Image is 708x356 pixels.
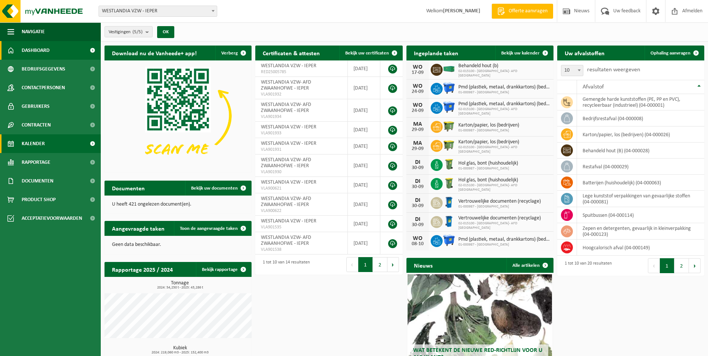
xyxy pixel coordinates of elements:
[458,160,518,166] span: Hol glas, bont (huishoudelijk)
[348,60,380,77] td: [DATE]
[346,257,358,272] button: Previous
[105,221,172,235] h2: Aangevraagde taken
[674,258,689,273] button: 2
[22,172,53,190] span: Documenten
[660,258,674,273] button: 1
[443,82,455,94] img: WB-1100-HPE-BE-01
[112,242,244,247] p: Geen data beschikbaar.
[458,215,550,221] span: Vertrouwelijke documenten (recyclage)
[22,22,45,41] span: Navigatie
[112,202,244,207] p: U heeft 421 ongelezen document(en).
[443,177,455,190] img: WB-0240-HPE-GN-50
[410,235,425,241] div: WO
[492,4,553,19] a: Offerte aanvragen
[22,153,50,172] span: Rapportage
[105,46,204,60] h2: Download nu de Vanheede+ app!
[410,159,425,165] div: DI
[651,51,690,56] span: Ophaling aanvragen
[348,216,380,232] td: [DATE]
[261,218,316,224] span: WESTLANDIA VZW - IEPER
[261,235,311,246] span: WESTLANDIA VZW- AFD ZWAANHOFWE - IEPER
[443,196,455,209] img: WB-0240-HPE-BE-09
[22,97,50,116] span: Gebruikers
[458,199,541,204] span: Vertrouwelijke documenten (recyclage)
[577,175,704,191] td: batterijen (huishoudelijk) (04-000063)
[261,102,311,113] span: WESTLANDIA VZW- AFD ZWAANHOFWE - IEPER
[157,26,174,38] button: OK
[648,258,660,273] button: Previous
[410,146,425,152] div: 29-09
[458,63,550,69] span: Behandeld hout (b)
[261,79,311,91] span: WESTLANDIA VZW- AFD ZWAANHOFWE - IEPER
[689,258,701,273] button: Next
[410,108,425,113] div: 24-09
[561,65,583,76] span: 10
[458,84,550,90] span: Pmd (plastiek, metaal, drankkartons) (bedrijven)
[410,121,425,127] div: MA
[348,122,380,138] td: [DATE]
[410,197,425,203] div: DI
[501,51,540,56] span: Bekijk uw kalender
[443,234,455,247] img: WB-1100-HPE-BE-01
[221,51,238,56] span: Verberg
[261,130,342,136] span: VLA901933
[458,107,550,116] span: 02-015100 - [GEOGRAPHIC_DATA]- AFD [GEOGRAPHIC_DATA]
[458,69,550,78] span: 02-015100 - [GEOGRAPHIC_DATA]- AFD [GEOGRAPHIC_DATA]
[443,139,455,152] img: WB-1100-HPE-GN-50
[108,286,252,290] span: 2024: 54,250 t - 2025: 43,286 t
[495,46,553,60] a: Bekijk uw kalender
[458,177,550,183] span: Hol glas, bont (huishoudelijk)
[410,127,425,132] div: 29-09
[191,186,238,191] span: Bekijk uw documenten
[458,166,518,171] span: 01-000987 - [GEOGRAPHIC_DATA]
[348,77,380,99] td: [DATE]
[180,226,238,231] span: Toon de aangevraagde taken
[261,169,342,175] span: VLA901930
[22,41,50,60] span: Dashboard
[577,110,704,127] td: bedrijfsrestafval (04-000008)
[410,178,425,184] div: DI
[458,221,550,230] span: 02-015100 - [GEOGRAPHIC_DATA]- AFD [GEOGRAPHIC_DATA]
[458,101,550,107] span: Pmd (plastiek, metaal, drankkartons) (bedrijven)
[261,141,316,146] span: WESTLANDIA VZW - IEPER
[410,89,425,94] div: 24-09
[215,46,251,60] button: Verberg
[458,243,550,247] span: 01-000987 - [GEOGRAPHIC_DATA]
[577,223,704,240] td: zepen en detergenten, gevaarlijk in kleinverpakking (04-000123)
[261,147,342,153] span: VLA901931
[261,196,311,207] span: WESTLANDIA VZW- AFD ZWAANHOFWE - IEPER
[105,262,180,277] h2: Rapportage 2025 / 2024
[373,257,387,272] button: 2
[410,203,425,209] div: 30-09
[348,232,380,254] td: [DATE]
[443,120,455,132] img: WB-1100-HPE-GN-50
[410,140,425,146] div: MA
[443,66,455,72] img: HK-XC-40-GN-00
[22,60,65,78] span: Bedrijfsgegevens
[410,83,425,89] div: WO
[196,262,251,277] a: Bekijk rapportage
[458,90,550,95] span: 01-000987 - [GEOGRAPHIC_DATA]
[261,208,342,214] span: VLA900622
[22,116,51,134] span: Contracten
[105,26,153,37] button: Vestigingen(5/5)
[261,157,311,169] span: WESTLANDIA VZW- AFD ZWAANHOFWE - IEPER
[443,158,455,171] img: WB-0240-HPE-GN-50
[105,181,152,195] h2: Documenten
[99,6,217,16] span: WESTLANDIA VZW - IEPER
[108,281,252,290] h3: Tonnage
[99,6,217,17] span: WESTLANDIA VZW - IEPER
[577,207,704,223] td: spuitbussen (04-000114)
[557,46,612,60] h2: Uw afvalstoffen
[348,138,380,154] td: [DATE]
[443,101,455,113] img: WB-1100-HPE-BE-01
[22,134,45,153] span: Kalender
[22,78,65,97] span: Contactpersonen
[259,256,310,273] div: 1 tot 10 van 14 resultaten
[406,46,466,60] h2: Ingeplande taken
[577,240,704,256] td: hoogcalorisch afval (04-000149)
[443,8,480,14] strong: [PERSON_NAME]
[387,257,399,272] button: Next
[458,122,519,128] span: Karton/papier, los (bedrijven)
[261,91,342,97] span: VLA901932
